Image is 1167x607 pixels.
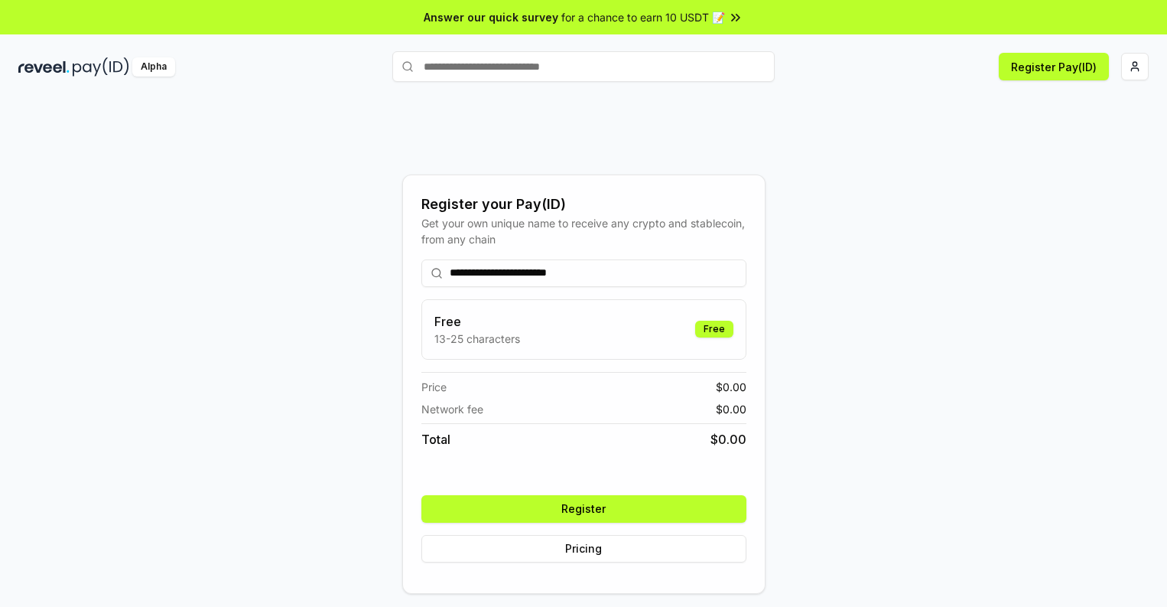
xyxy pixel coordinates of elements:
[421,379,447,395] span: Price
[424,9,558,25] span: Answer our quick survey
[421,401,483,417] span: Network fee
[561,9,725,25] span: for a chance to earn 10 USDT 📝
[695,321,733,338] div: Free
[710,430,746,449] span: $ 0.00
[421,194,746,215] div: Register your Pay(ID)
[132,57,175,77] div: Alpha
[421,535,746,563] button: Pricing
[18,57,70,77] img: reveel_dark
[716,401,746,417] span: $ 0.00
[434,331,520,347] p: 13-25 characters
[73,57,129,77] img: pay_id
[421,430,450,449] span: Total
[716,379,746,395] span: $ 0.00
[421,215,746,247] div: Get your own unique name to receive any crypto and stablecoin, from any chain
[434,312,520,331] h3: Free
[999,53,1109,80] button: Register Pay(ID)
[421,495,746,523] button: Register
